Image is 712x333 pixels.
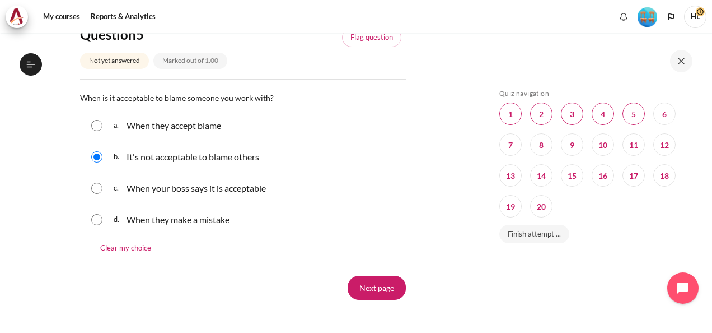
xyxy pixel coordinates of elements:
[39,6,84,28] a: My courses
[592,133,614,156] a: 10
[530,195,552,218] a: 20
[6,6,34,28] a: Architeck Architeck
[499,195,522,218] a: 19
[136,26,144,43] span: 5
[592,103,614,125] a: 4
[530,164,552,187] a: 14
[592,164,614,187] a: 16
[114,211,124,229] span: d.
[80,26,291,43] h4: Question
[127,213,229,226] p: When they make a mistake
[530,103,552,125] a: 2
[622,133,645,156] a: 11
[114,117,124,135] span: a.
[80,93,274,103] span: When is it acceptable to blame someone you work with?
[127,182,266,195] p: When your boss says it is acceptable
[684,6,706,28] span: HL
[561,103,583,125] a: 3
[127,119,221,132] p: When they accept blame
[348,276,406,299] input: Next page
[114,179,124,197] span: c.
[114,148,124,166] span: b.
[638,7,657,27] img: Level #4
[622,103,645,125] a: 5
[615,8,632,25] div: Show notification window with no new notifications
[653,164,676,187] a: 18
[127,150,259,164] p: It's not acceptable to blame others
[499,133,522,156] a: 7
[638,6,657,27] div: Level #4
[653,133,676,156] a: 12
[530,133,552,156] a: 8
[663,8,680,25] button: Languages
[89,238,162,260] a: Clear my choice
[499,103,522,125] a: 1
[342,28,401,47] a: Flagged
[9,8,25,25] img: Architeck
[561,133,583,156] a: 9
[499,225,569,244] a: Finish attempt ...
[561,164,583,187] a: 15
[622,164,645,187] a: 17
[499,89,687,250] section: Blocks
[499,164,522,187] a: 13
[87,6,160,28] a: Reports & Analytics
[633,6,662,27] a: Level #4
[80,53,149,69] div: Not yet answered
[153,53,227,69] div: Marked out of 1.00
[684,6,706,28] a: User menu
[653,103,676,125] a: 6
[499,89,687,98] h5: Quiz navigation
